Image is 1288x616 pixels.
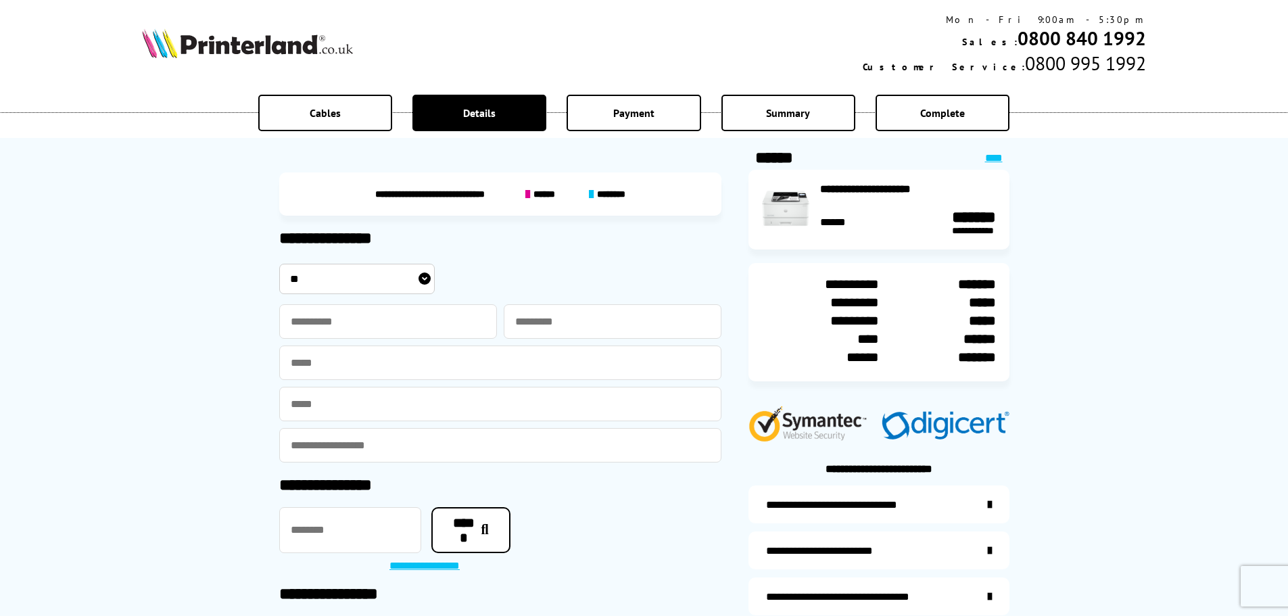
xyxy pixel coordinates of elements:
[463,106,496,120] span: Details
[863,14,1146,26] div: Mon - Fri 9:00am - 5:30pm
[1025,51,1146,76] span: 0800 995 1992
[766,106,810,120] span: Summary
[920,106,965,120] span: Complete
[748,485,1009,523] a: additional-ink
[1018,26,1146,51] a: 0800 840 1992
[962,36,1018,48] span: Sales:
[142,28,353,58] img: Printerland Logo
[748,577,1009,615] a: additional-cables
[748,531,1009,569] a: items-arrive
[613,106,654,120] span: Payment
[863,61,1025,73] span: Customer Service:
[310,106,341,120] span: Cables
